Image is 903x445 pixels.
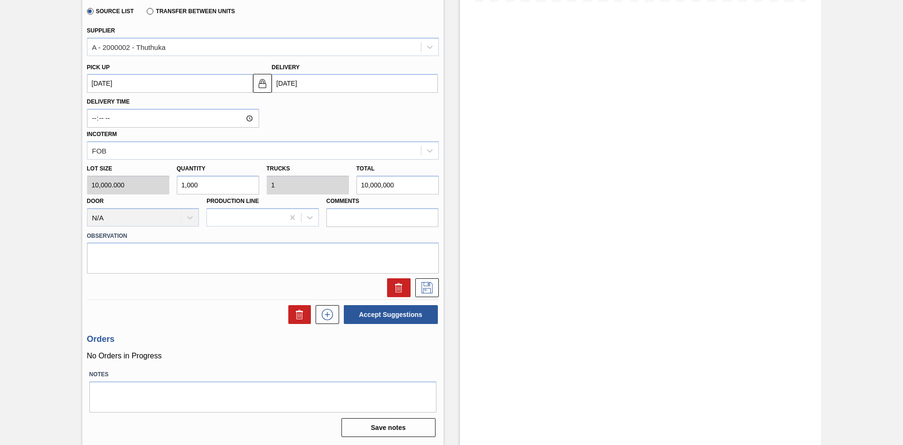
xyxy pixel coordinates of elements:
[339,304,439,325] div: Accept Suggestions
[87,334,439,344] h3: Orders
[87,8,134,15] label: Source List
[87,352,439,360] p: No Orders in Progress
[253,74,272,93] button: locked
[267,165,290,172] label: Trucks
[87,162,169,176] label: Lot size
[382,278,411,297] div: Delete Suggestion
[272,64,300,71] label: Delivery
[411,278,439,297] div: Save Suggestion
[87,229,439,243] label: Observation
[92,146,107,154] div: FOB
[284,305,311,324] div: Delete Suggestions
[87,198,104,204] label: Door
[92,43,166,51] div: A - 2000002 - Thuthuka
[177,165,206,172] label: Quantity
[272,74,438,93] input: mm/dd/yyyy
[344,305,438,324] button: Accept Suggestions
[87,131,117,138] label: Incoterm
[206,198,259,204] label: Production Line
[87,95,259,109] label: Delivery Time
[87,64,110,71] label: Pick up
[147,8,235,15] label: Transfer between Units
[326,194,439,208] label: Comments
[87,27,115,34] label: Supplier
[356,165,375,172] label: Total
[257,78,268,89] img: locked
[87,74,253,93] input: mm/dd/yyyy
[89,368,436,381] label: Notes
[341,418,436,437] button: Save notes
[311,305,339,324] div: New suggestion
